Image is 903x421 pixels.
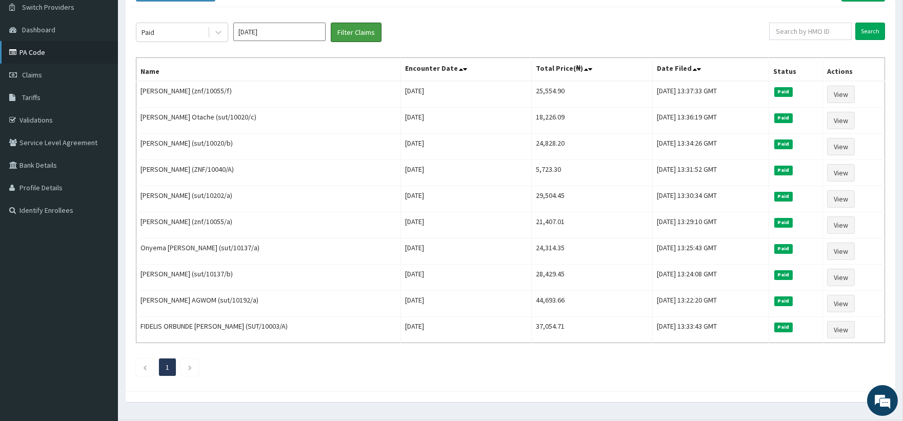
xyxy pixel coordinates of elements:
a: View [827,216,855,234]
input: Search [855,23,885,40]
textarea: Type your message and hit 'Enter' [5,280,195,316]
td: [DATE] 13:22:20 GMT [652,291,769,317]
a: View [827,164,855,182]
div: Paid [142,27,154,37]
th: Actions [823,58,885,82]
td: [DATE] 13:31:52 GMT [652,160,769,186]
td: 44,693.66 [531,291,652,317]
a: View [827,138,855,155]
th: Total Price(₦) [531,58,652,82]
td: 25,554.90 [531,81,652,108]
a: View [827,190,855,208]
span: Claims [22,70,42,79]
td: [DATE] 13:33:43 GMT [652,317,769,343]
span: Paid [774,113,793,123]
td: [PERSON_NAME] Otache (sut/10020/c) [136,108,401,134]
td: 28,429.45 [531,265,652,291]
td: [DATE] 13:37:33 GMT [652,81,769,108]
td: 37,054.71 [531,317,652,343]
th: Name [136,58,401,82]
td: [DATE] 13:24:08 GMT [652,265,769,291]
td: 24,314.35 [531,238,652,265]
span: Paid [774,244,793,253]
span: Paid [774,323,793,332]
td: [DATE] [401,108,532,134]
td: [DATE] [401,212,532,238]
a: View [827,269,855,286]
span: Paid [774,192,793,201]
a: Previous page [143,363,147,372]
td: [DATE] [401,291,532,317]
div: Chat with us now [53,57,172,71]
span: Paid [774,139,793,149]
td: [PERSON_NAME] (sut/10020/b) [136,134,401,160]
input: Select Month and Year [233,23,326,41]
th: Date Filed [652,58,769,82]
td: [PERSON_NAME] (sut/10137/b) [136,265,401,291]
td: [DATE] [401,317,532,343]
td: [DATE] [401,186,532,212]
td: [DATE] 13:30:34 GMT [652,186,769,212]
td: [DATE] 13:34:26 GMT [652,134,769,160]
td: [PERSON_NAME] (ZNF/10040/A) [136,160,401,186]
span: Tariffs [22,93,41,102]
span: We're online! [59,129,142,233]
td: 29,504.45 [531,186,652,212]
a: Page 1 is your current page [166,363,169,372]
a: View [827,243,855,260]
td: Onyema [PERSON_NAME] (sut/10137/a) [136,238,401,265]
td: [PERSON_NAME] (znf/10055/a) [136,212,401,238]
span: Switch Providers [22,3,74,12]
a: View [827,112,855,129]
a: View [827,321,855,338]
td: [DATE] 13:36:19 GMT [652,108,769,134]
button: Filter Claims [331,23,382,42]
td: 18,226.09 [531,108,652,134]
td: 5,723.30 [531,160,652,186]
td: FIDELIS ORBUNDE [PERSON_NAME] (SUT/10003/A) [136,317,401,343]
td: [DATE] [401,265,532,291]
td: [DATE] [401,81,532,108]
td: [PERSON_NAME] (znf/10055/f) [136,81,401,108]
input: Search by HMO ID [769,23,852,40]
a: View [827,86,855,103]
a: Next page [188,363,192,372]
a: View [827,295,855,312]
span: Paid [774,270,793,279]
td: [DATE] 13:25:43 GMT [652,238,769,265]
td: [PERSON_NAME] (sut/10202/a) [136,186,401,212]
span: Paid [774,166,793,175]
span: Paid [774,296,793,306]
span: Paid [774,218,793,227]
td: 24,828.20 [531,134,652,160]
td: [DATE] [401,160,532,186]
td: [DATE] 13:29:10 GMT [652,212,769,238]
th: Encounter Date [401,58,532,82]
img: d_794563401_company_1708531726252_794563401 [19,51,42,77]
td: 21,407.01 [531,212,652,238]
td: [PERSON_NAME] AGWOM (sut/10192/a) [136,291,401,317]
span: Dashboard [22,25,55,34]
td: [DATE] [401,134,532,160]
th: Status [769,58,823,82]
div: Minimize live chat window [168,5,193,30]
span: Paid [774,87,793,96]
td: [DATE] [401,238,532,265]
